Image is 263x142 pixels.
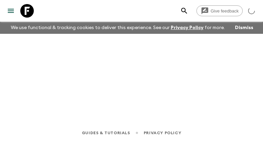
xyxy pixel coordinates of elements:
[8,22,228,34] p: We use functional & tracking cookies to deliver this experience. See our for more.
[196,5,243,16] a: Give feedback
[177,4,191,18] button: search adventures
[207,8,242,14] span: Give feedback
[233,23,255,32] button: Dismiss
[82,129,130,137] a: Guides & Tutorials
[144,129,181,137] a: Privacy Policy
[4,4,18,18] button: menu
[171,25,204,30] a: Privacy Policy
